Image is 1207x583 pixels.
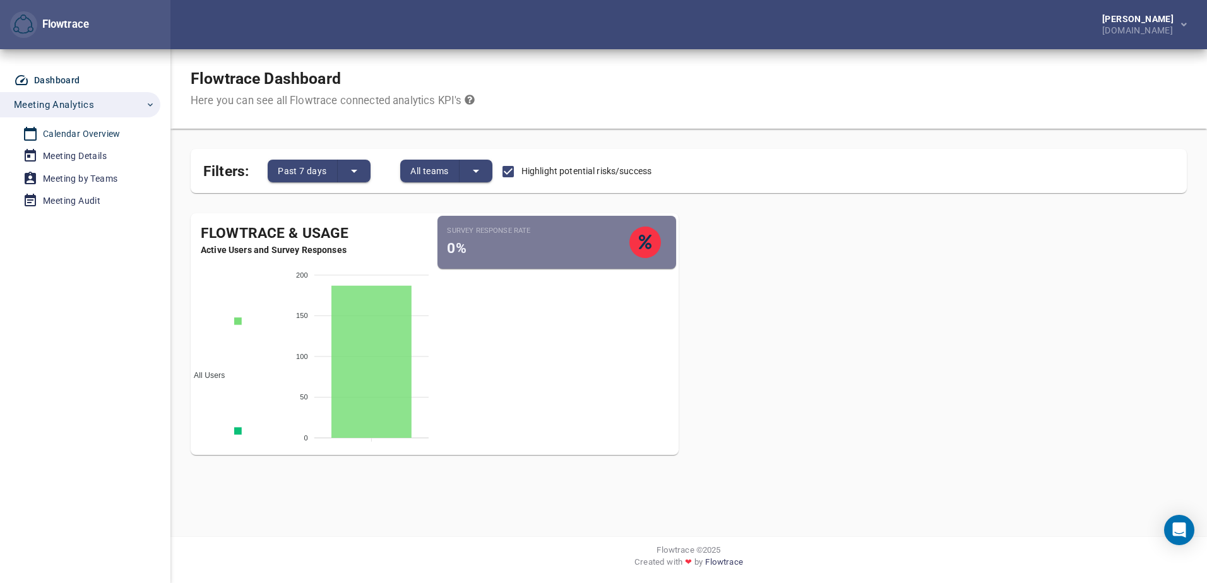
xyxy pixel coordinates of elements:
[34,73,80,88] div: Dashboard
[1102,15,1179,23] div: [PERSON_NAME]
[1082,11,1197,38] button: [PERSON_NAME][DOMAIN_NAME]
[1164,515,1194,545] div: Open Intercom Messenger
[521,165,651,178] span: Highlight potential risks/success
[191,93,475,109] div: Here you can see all Flowtrace connected analytics KPI's
[191,69,475,88] h1: Flowtrace Dashboard
[300,393,308,401] tspan: 50
[14,97,94,113] span: Meeting Analytics
[278,163,326,179] span: Past 7 days
[184,371,225,380] span: All Users
[10,11,37,38] button: Flowtrace
[304,434,308,442] tspan: 0
[268,160,370,182] div: split button
[410,163,449,179] span: All teams
[657,544,720,556] span: Flowtrace © 2025
[268,160,337,182] button: Past 7 days
[400,160,492,182] div: split button
[181,556,1197,573] div: Created with
[448,226,630,236] small: Survey Response Rate
[43,193,100,209] div: Meeting Audit
[13,15,33,35] img: Flowtrace
[296,312,308,319] tspan: 150
[43,126,121,142] div: Calendar Overview
[43,148,107,164] div: Meeting Details
[37,17,89,32] div: Flowtrace
[682,556,694,568] span: ❤
[1102,23,1179,35] div: [DOMAIN_NAME]
[296,353,308,360] tspan: 100
[43,171,117,187] div: Meeting by Teams
[203,155,249,182] span: Filters:
[191,244,434,256] span: Active Users and Survey Responses
[694,556,703,573] span: by
[400,160,460,182] button: All teams
[296,271,308,279] tspan: 200
[448,240,467,257] span: 0%
[191,223,434,244] div: Flowtrace & Usage
[705,556,742,573] a: Flowtrace
[10,11,89,38] div: Flowtrace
